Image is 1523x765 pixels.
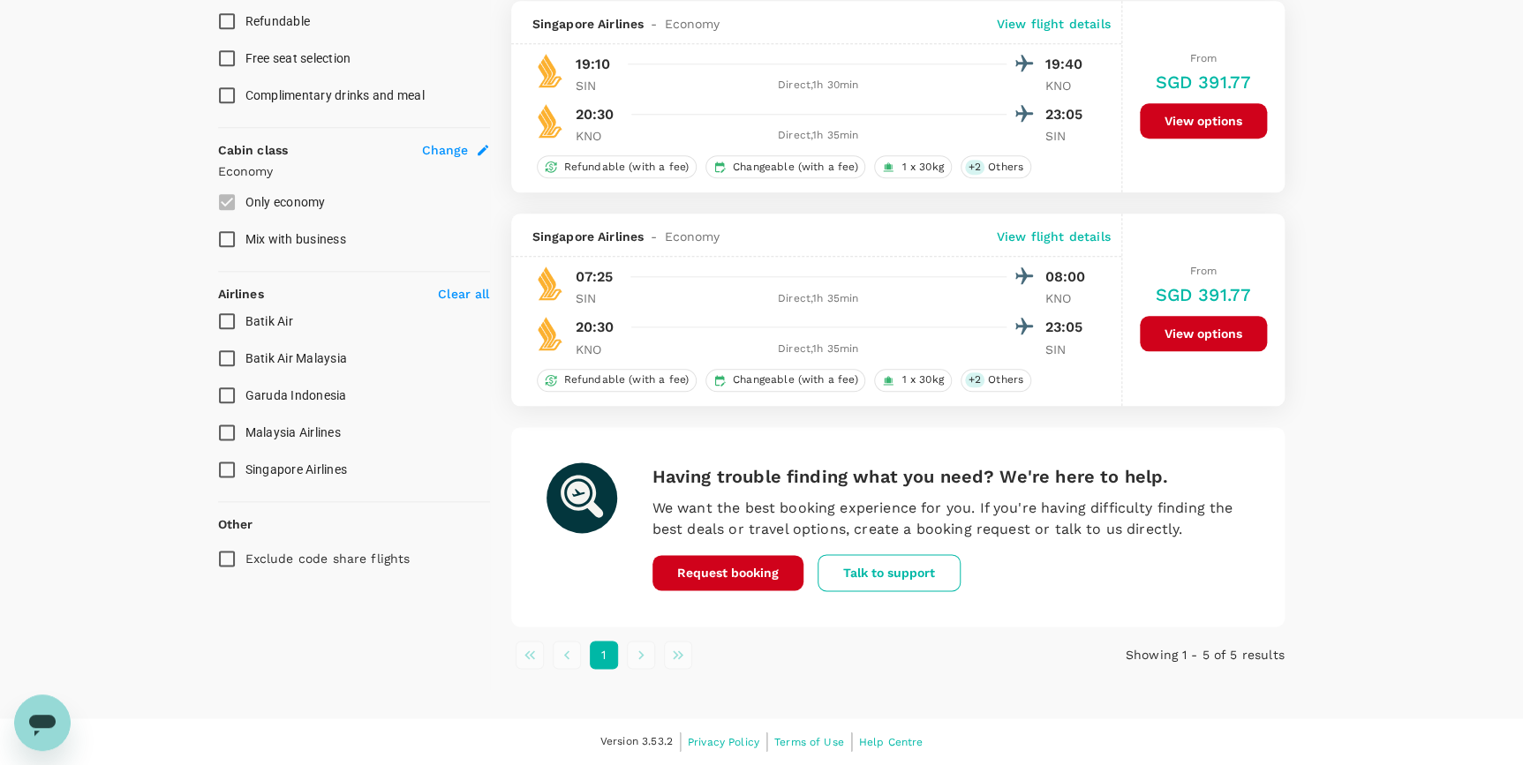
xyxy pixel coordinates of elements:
p: KNO [576,127,620,145]
span: Refundable (with a fee) [557,372,696,387]
div: Changeable (with a fee) [705,369,865,392]
div: Refundable (with a fee) [537,369,697,392]
p: Showing 1 - 5 of 5 results [1027,646,1285,664]
strong: Cabin class [218,143,289,157]
p: View flight details [997,228,1111,245]
button: View options [1140,103,1267,139]
span: Malaysia Airlines [245,425,341,439]
span: From [1189,265,1217,277]
span: Others [981,160,1030,175]
span: - [644,15,664,33]
span: Version 3.53.2 [600,733,673,751]
img: SQ [532,103,568,139]
img: SQ [532,316,568,351]
span: Singapore Airlines [532,15,645,33]
p: 08:00 [1045,266,1089,288]
div: +2Others [961,369,1031,392]
div: +2Others [961,155,1031,178]
p: 07:25 [576,266,614,288]
p: 20:30 [576,104,614,125]
span: Garuda Indonesia [245,388,347,402]
span: Help Centre [859,736,924,748]
button: View options [1140,316,1267,351]
span: Change [422,141,469,159]
p: 20:30 [576,317,614,338]
span: Privacy Policy [688,736,759,748]
span: Economy [664,228,720,245]
span: Only economy [245,195,326,209]
span: Batik Air [245,314,293,328]
img: SQ [532,266,568,301]
span: Changeable (with a fee) [726,160,864,175]
p: Other [218,515,253,533]
div: 1 x 30kg [874,155,951,178]
p: SIN [1045,341,1089,358]
p: Exclude code share flights [245,550,411,567]
span: Mix with business [245,232,346,246]
a: Terms of Use [774,732,844,752]
p: 19:10 [576,54,611,75]
img: SQ [532,53,568,88]
div: Changeable (with a fee) [705,155,865,178]
p: KNO [576,341,620,358]
span: From [1189,52,1217,64]
p: View flight details [997,15,1111,33]
p: SIN [576,289,620,307]
span: + 2 [965,160,984,175]
strong: Airlines [218,287,264,301]
span: Terms of Use [774,736,844,748]
div: Direct , 1h 35min [630,290,1007,308]
p: Clear all [438,285,489,303]
span: Batik Air Malaysia [245,351,348,365]
span: 1 x 30kg [894,160,950,175]
span: Complimentary drinks and meal [245,88,425,102]
button: page 1 [590,641,618,669]
p: KNO [1045,77,1089,94]
button: Request booking [652,555,803,590]
span: Others [981,372,1030,387]
span: + 2 [965,372,984,387]
span: Refundable [245,14,311,28]
p: SIN [576,77,620,94]
h6: SGD 391.77 [1155,68,1251,96]
span: Free seat selection [245,51,351,65]
p: 19:40 [1045,54,1089,75]
span: Economy [664,15,720,33]
p: 23:05 [1045,317,1089,338]
span: Changeable (with a fee) [726,372,864,387]
div: Direct , 1h 35min [630,127,1007,145]
iframe: Button to launch messaging window [14,694,71,751]
span: - [644,228,664,245]
span: Singapore Airlines [532,228,645,245]
nav: pagination navigation [511,641,1027,669]
p: We want the best booking experience for you. If you're having difficulty finding the best deals o... [652,498,1249,540]
span: Singapore Airlines [245,462,348,476]
span: 1 x 30kg [894,372,950,387]
span: Refundable (with a fee) [557,160,696,175]
button: Talk to support [818,554,961,591]
a: Help Centre [859,732,924,752]
div: Direct , 1h 30min [630,77,1007,94]
div: Refundable (with a fee) [537,155,697,178]
div: Direct , 1h 35min [630,341,1007,358]
p: KNO [1045,289,1089,307]
h6: Having trouble finding what you need? We're here to help. [652,462,1249,491]
a: Privacy Policy [688,732,759,752]
p: SIN [1045,127,1089,145]
h6: SGD 391.77 [1155,281,1251,309]
p: 23:05 [1045,104,1089,125]
p: Economy [218,162,490,180]
div: 1 x 30kg [874,369,951,392]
